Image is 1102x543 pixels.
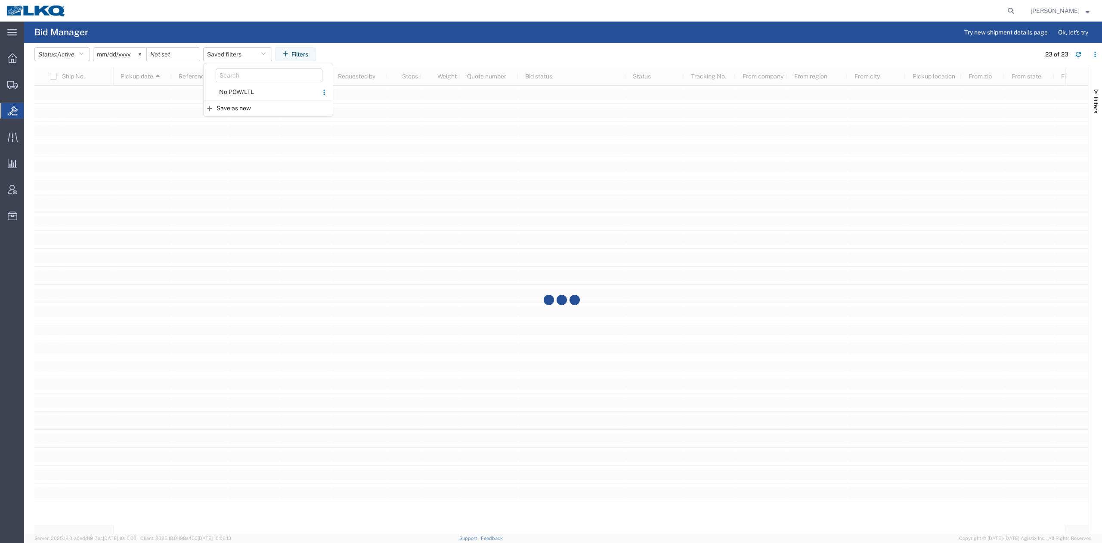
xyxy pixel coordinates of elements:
[93,48,146,61] input: Not set
[6,4,66,17] img: logo
[1045,50,1068,59] div: 23 of 23
[1030,6,1090,16] button: [PERSON_NAME]
[34,47,90,61] button: Status:Active
[481,536,503,541] a: Feedback
[147,48,200,61] input: Not set
[964,28,1048,37] span: Try new shipment details page
[204,84,317,100] span: No PGW/LTL
[140,536,231,541] span: Client: 2025.18.0-198a450
[57,51,74,58] span: Active
[1093,97,1099,113] span: Filters
[198,536,231,541] span: [DATE] 10:06:13
[203,47,272,61] button: Saved filters
[459,536,481,541] a: Support
[216,69,322,82] input: Search
[1051,25,1096,39] button: Ok, let's try
[34,536,136,541] span: Server: 2025.18.0-a0edd1917ac
[217,104,251,113] span: Save as new
[1031,6,1080,16] span: Matt Harvey
[959,535,1092,542] span: Copyright © [DATE]-[DATE] Agistix Inc., All Rights Reserved
[275,47,316,61] button: Filters
[34,22,88,43] h4: Bid Manager
[103,536,136,541] span: [DATE] 10:10:00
